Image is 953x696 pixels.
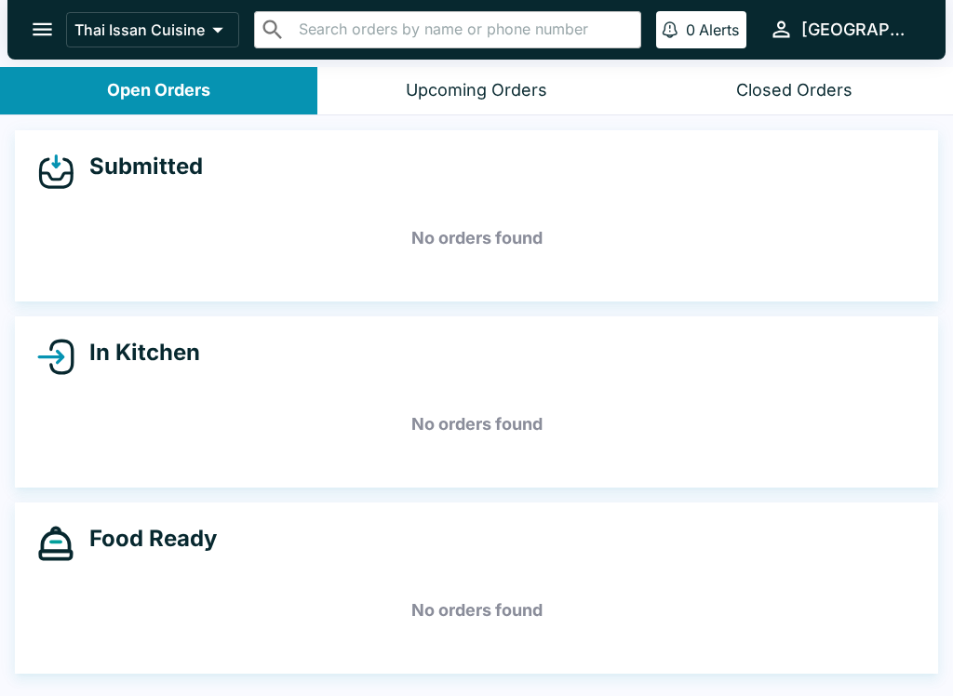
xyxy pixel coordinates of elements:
input: Search orders by name or phone number [293,17,633,43]
button: [GEOGRAPHIC_DATA] [761,9,923,49]
h4: Submitted [74,153,203,181]
p: Thai Issan Cuisine [74,20,205,39]
div: Open Orders [107,80,210,101]
h4: Food Ready [74,525,217,553]
button: open drawer [19,6,66,53]
div: Upcoming Orders [406,80,547,101]
h5: No orders found [37,205,916,272]
p: Alerts [699,20,739,39]
div: Closed Orders [736,80,852,101]
h5: No orders found [37,391,916,458]
p: 0 [686,20,695,39]
button: Thai Issan Cuisine [66,12,239,47]
h5: No orders found [37,577,916,644]
h4: In Kitchen [74,339,200,367]
div: [GEOGRAPHIC_DATA] [801,19,916,41]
